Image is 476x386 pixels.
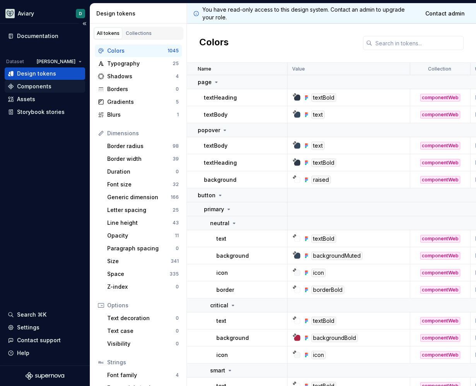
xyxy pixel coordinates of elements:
[199,36,229,50] h2: Colors
[17,311,46,319] div: Search ⌘K
[420,176,460,184] div: componentWeb
[216,334,249,342] p: background
[173,156,179,162] div: 39
[17,108,65,116] div: Storybook stories
[17,32,58,40] div: Documentation
[210,302,228,309] p: critical
[104,338,182,350] a: Visibility0
[216,235,226,243] p: text
[420,351,460,359] div: componentWeb
[104,281,182,293] a: Z-index0
[176,341,179,347] div: 0
[104,191,182,203] a: Generic dimension166
[292,66,305,72] p: Value
[5,106,85,118] a: Storybook stories
[95,45,182,57] a: Colors1045
[95,83,182,95] a: Borders0
[104,165,182,178] a: Duration0
[311,159,336,167] div: textBold
[210,367,225,374] p: smart
[95,109,182,121] a: Blurs1
[104,268,182,280] a: Space335
[107,72,176,80] div: Shadows
[176,73,179,79] div: 4
[37,59,75,65] span: [PERSON_NAME]
[104,312,182,324] a: Text decoration0
[104,178,182,191] a: Font size32
[372,36,464,50] input: Search in tokens...
[311,269,326,277] div: icon
[17,336,61,344] div: Contact support
[210,219,229,227] p: neutral
[107,340,176,348] div: Visibility
[420,269,460,277] div: componentWeb
[311,286,344,294] div: borderBold
[177,112,179,118] div: 1
[204,94,237,102] p: textHeading
[104,325,182,337] a: Text case0
[107,111,177,119] div: Blurs
[17,70,56,78] div: Design tokens
[176,169,179,175] div: 0
[173,181,179,188] div: 32
[420,159,460,167] div: componentWeb
[107,232,175,240] div: Opacity
[107,98,176,106] div: Gradients
[311,351,326,359] div: icon
[97,30,120,36] div: All tokens
[216,286,234,294] p: border
[104,369,182,381] a: Font family4
[311,234,336,243] div: textBold
[420,317,460,325] div: componentWeb
[5,30,85,42] a: Documentation
[198,78,212,86] p: page
[107,358,179,366] div: Strings
[18,10,34,17] div: Aviary
[175,233,179,239] div: 11
[107,302,179,309] div: Options
[216,351,228,359] p: icon
[204,142,228,150] p: textBody
[420,94,460,102] div: componentWeb
[171,194,179,200] div: 166
[176,99,179,105] div: 5
[5,80,85,93] a: Components
[104,217,182,229] a: Line height43
[168,48,179,54] div: 1045
[173,60,179,67] div: 25
[216,317,226,325] p: text
[107,129,179,137] div: Dimensions
[204,205,224,213] p: primary
[107,168,176,176] div: Duration
[5,308,85,321] button: Search ⌘K
[428,66,451,72] p: Collection
[107,314,176,322] div: Text decoration
[96,10,183,17] div: Design tokens
[5,93,85,105] a: Assets
[107,219,173,227] div: Line height
[420,334,460,342] div: componentWeb
[425,10,465,17] span: Contact admin
[173,143,179,149] div: 98
[104,153,182,165] a: Border width39
[420,252,460,260] div: componentWeb
[173,207,179,213] div: 25
[198,126,220,134] p: popover
[6,59,24,65] div: Dataset
[33,56,85,67] button: [PERSON_NAME]
[176,86,179,92] div: 0
[17,83,51,90] div: Components
[107,283,176,291] div: Z-index
[107,245,176,252] div: Paragraph spacing
[420,286,460,294] div: componentWeb
[176,245,179,252] div: 0
[107,193,171,201] div: Generic dimension
[420,235,460,243] div: componentWeb
[176,284,179,290] div: 0
[204,111,228,119] p: textBody
[216,252,249,260] p: background
[170,271,179,277] div: 335
[173,220,179,226] div: 43
[107,371,176,379] div: Font family
[420,142,460,150] div: componentWeb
